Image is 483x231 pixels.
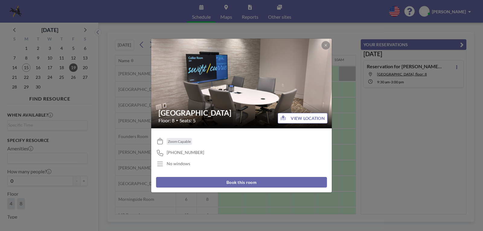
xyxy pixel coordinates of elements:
h2: [GEOGRAPHIC_DATA] [158,108,325,117]
button: Book this room [156,177,327,188]
span: Zoom Capable [168,139,191,144]
span: Seats: 5 [180,117,196,124]
img: 537.png [151,15,332,151]
span: [PHONE_NUMBER] [167,150,204,155]
span: • [176,118,178,123]
button: VIEW LOCATION [278,113,328,124]
p: No windows [167,161,190,166]
span: Floor: 8 [158,117,174,124]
